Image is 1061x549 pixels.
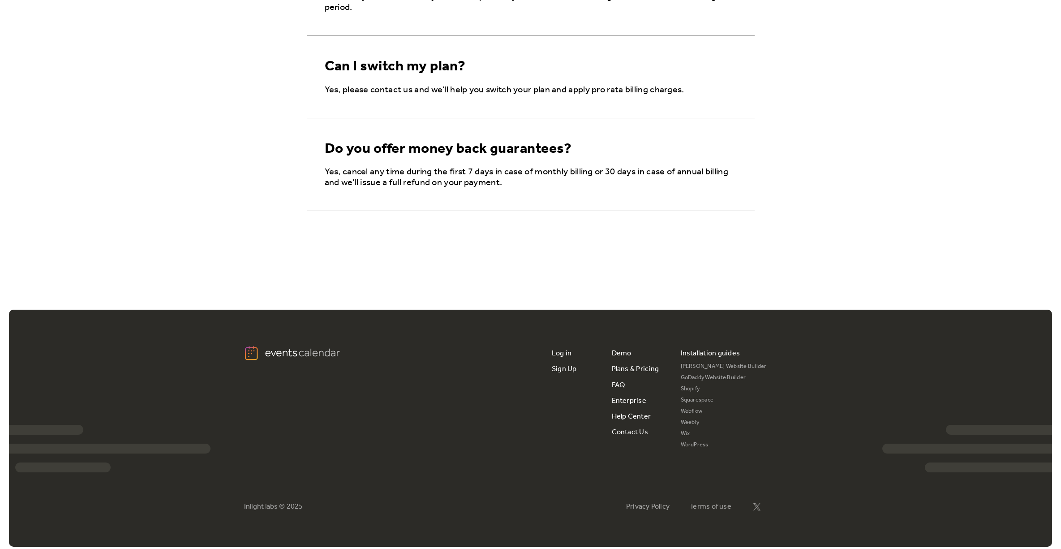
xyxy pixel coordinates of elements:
[612,346,631,361] a: Demo
[325,141,572,158] div: Do you offer money back guarantees?
[612,393,646,409] a: Enterprise
[681,384,767,395] a: Shopify
[612,424,648,440] a: Contact Us
[681,428,767,440] a: Wix
[612,409,651,424] a: Help Center
[325,58,466,75] div: Can I switch my plan?
[681,361,767,372] a: [PERSON_NAME] Website Builder
[612,377,625,393] a: FAQ
[244,502,285,511] div: inlight labs ©
[552,346,571,361] a: Log in
[681,417,767,428] a: Weebly
[325,167,740,188] p: Yes, cancel any time during the first 7 days in case of monthly billing or 30 days in case of ann...
[681,440,767,451] a: WordPress
[325,85,740,95] p: Yes, please contact us and we'll help you switch your plan and apply pro rata billing charges.
[681,346,740,361] div: Installation guides
[681,372,767,384] a: GoDaddy Website Builder
[612,361,659,377] a: Plans & Pricing
[626,502,670,511] a: Privacy Policy
[681,395,767,406] a: Squarespace
[552,361,577,377] a: Sign Up
[690,502,731,511] a: Terms of use
[681,406,767,417] a: Webflow
[287,502,303,511] div: 2025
